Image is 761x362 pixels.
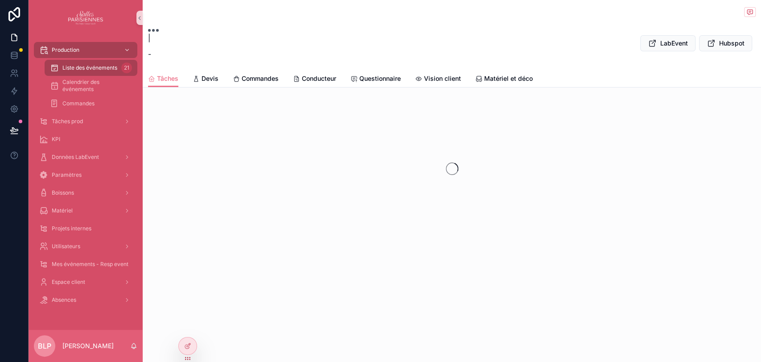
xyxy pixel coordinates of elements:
span: Matériel [52,207,73,214]
span: Paramètres [52,171,82,179]
span: Absences [52,296,76,304]
a: Tâches prod [34,113,137,129]
span: Production [52,46,79,54]
a: Questionnaire [350,71,401,88]
button: Hubspot [699,35,752,51]
a: Calendrier des événements [45,78,137,94]
a: Liste des événements21 [45,60,137,76]
span: Matériel et déco [484,74,533,83]
span: Projets internes [52,225,91,232]
p: - [148,49,159,59]
span: LabEvent [660,39,688,48]
img: App logo [68,11,103,25]
a: Commandes [45,96,137,112]
span: Boissons [52,189,74,196]
span: Questionnaire [359,74,401,83]
p: | [148,33,159,43]
span: Commandes [62,100,95,107]
span: Espace client [52,279,85,286]
span: Calendrier des événements [62,79,128,93]
a: Matériel et déco [475,71,533,88]
a: Absences [34,292,137,308]
a: Utilisateurs [34,238,137,254]
p: [PERSON_NAME] [62,341,114,350]
a: Production [34,42,137,58]
a: Matériel [34,203,137,219]
a: Boissons [34,185,137,201]
span: KPI [52,136,60,143]
span: Tâches [157,74,178,83]
a: Devis [193,71,218,88]
button: LabEvent [640,35,695,51]
span: Données LabEvent [52,154,99,161]
span: Utilisateurs [52,243,80,250]
a: Tâches [148,71,178,87]
a: Commandes [233,71,279,88]
span: Commandes [242,74,279,83]
span: Devis [202,74,218,83]
a: Vision client [415,71,461,88]
a: KPI [34,131,137,147]
span: Conducteur [302,74,336,83]
div: 21 [121,62,132,73]
a: Espace client [34,274,137,290]
a: Projets internes [34,221,137,237]
span: BLP [38,341,51,351]
a: Conducteur [293,71,336,88]
span: Mes événements - Resp event [52,261,128,268]
span: Hubspot [719,39,745,48]
div: scrollable content [29,36,143,320]
span: Tâches prod [52,118,83,125]
a: Données LabEvent [34,149,137,165]
span: Vision client [424,74,461,83]
a: Mes événements - Resp event [34,256,137,272]
span: Liste des événements [62,64,117,71]
a: Paramètres [34,167,137,183]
